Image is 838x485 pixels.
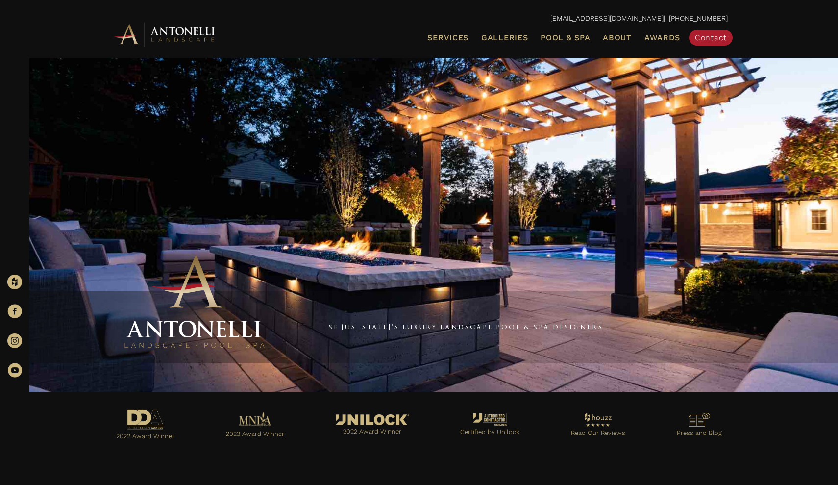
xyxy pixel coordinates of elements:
[423,31,472,44] a: Services
[110,12,728,25] p: | [PHONE_NUMBER]
[210,409,300,443] a: Go to https://antonellilandscape.com/pool-and-spa/dont-stop-believing/
[689,30,733,46] a: Contact
[100,407,191,445] a: Go to https://antonellilandscape.com/pool-and-spa/executive-sweet/
[541,33,590,42] span: Pool & Spa
[444,411,536,441] a: Go to https://antonellilandscape.com/unilock-authorized-contractor/
[599,31,636,44] a: About
[329,323,603,331] a: SE [US_STATE]'s Luxury Landscape Pool & Spa Designers
[537,31,594,44] a: Pool & Spa
[695,33,727,42] span: Contact
[477,31,532,44] a: Galleries
[481,33,528,42] span: Galleries
[7,275,22,289] img: Houzz
[110,21,218,48] img: Antonelli Horizontal Logo
[644,33,680,42] span: Awards
[641,31,684,44] a: Awards
[555,410,641,442] a: Go to https://www.houzz.com/professionals/landscape-architects-and-landscape-designers/antonelli-...
[661,410,738,441] a: Go to https://antonellilandscape.com/press-media/
[320,412,425,440] a: Go to https://antonellilandscape.com/featured-projects/the-white-house/
[427,34,468,42] span: Services
[121,252,268,353] img: Antonelli Stacked Logo
[603,34,632,42] span: About
[550,14,664,22] a: [EMAIL_ADDRESS][DOMAIN_NAME]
